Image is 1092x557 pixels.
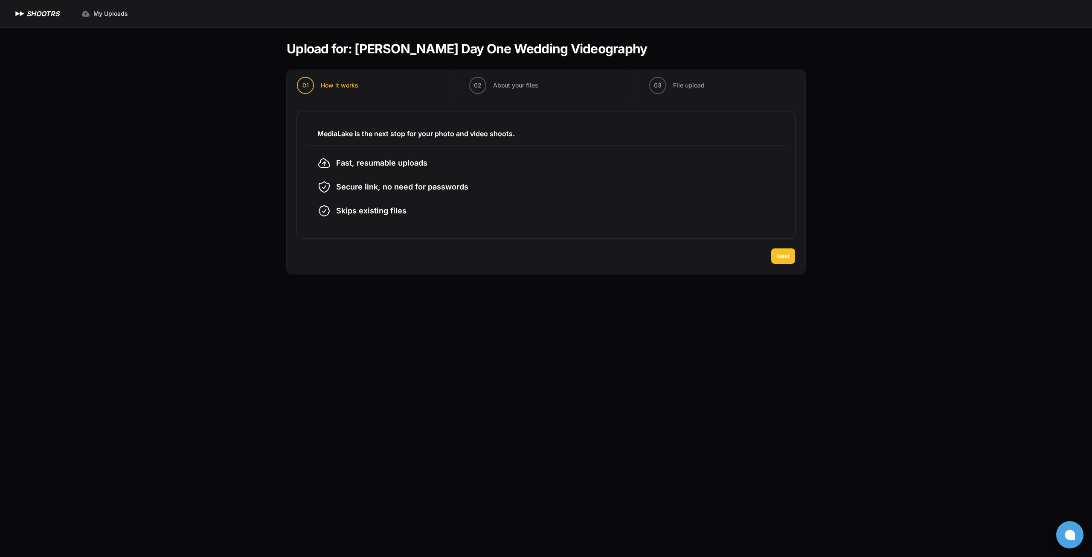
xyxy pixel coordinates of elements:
h1: SHOOTRS [26,9,59,19]
button: Open chat window [1056,521,1083,548]
img: SHOOTRS [14,9,26,19]
span: Fast, resumable uploads [336,157,427,169]
h3: MediaLake is the next stop for your photo and video shoots. [317,128,775,139]
span: File upload [673,81,705,90]
span: Next [776,252,790,260]
button: 03 File upload [639,70,715,101]
span: About your files [493,81,538,90]
span: Skips existing files [336,205,407,217]
button: 01 How it works [287,70,369,101]
button: 02 About your files [459,70,549,101]
button: Next [771,248,795,264]
span: How it works [321,81,358,90]
span: 02 [474,81,482,90]
span: My Uploads [93,9,128,18]
span: 01 [302,81,309,90]
span: Secure link, no need for passwords [336,181,468,193]
h1: Upload for: [PERSON_NAME] Day One Wedding Videography [287,41,647,56]
a: My Uploads [76,6,133,21]
a: SHOOTRS SHOOTRS [14,9,59,19]
span: 03 [654,81,662,90]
